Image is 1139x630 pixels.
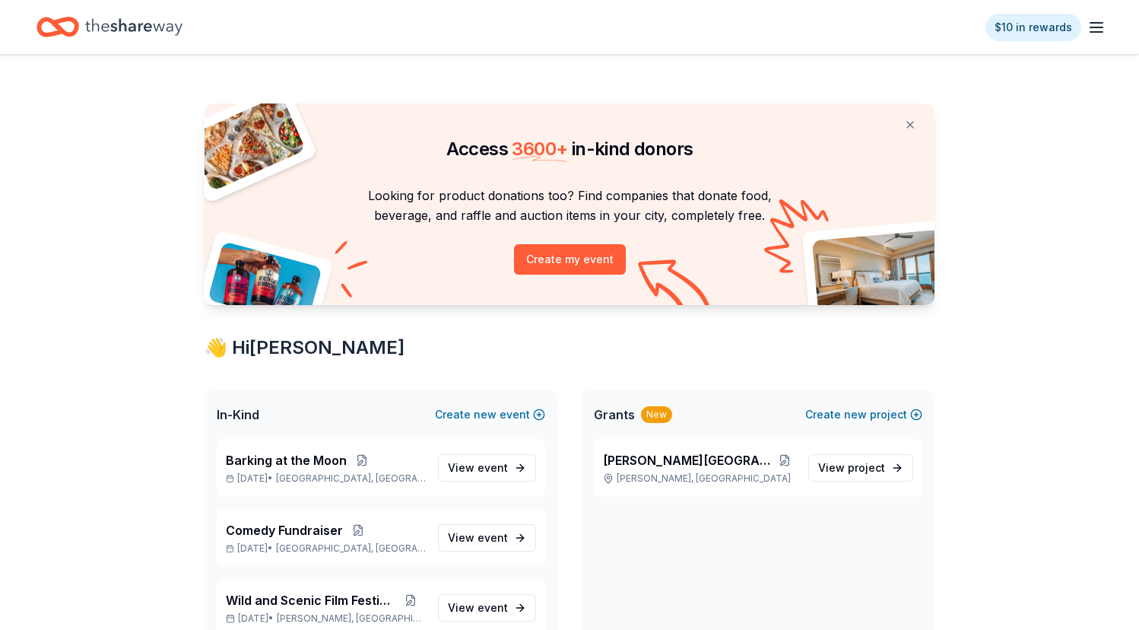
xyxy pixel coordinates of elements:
[477,601,508,614] span: event
[36,9,182,45] a: Home
[603,473,796,485] p: [PERSON_NAME], [GEOGRAPHIC_DATA]
[223,186,916,226] p: Looking for product donations too? Find companies that donate food, beverage, and raffle and auct...
[514,244,626,275] button: Create my event
[848,461,885,474] span: project
[474,406,497,424] span: new
[226,542,426,555] p: [DATE] •
[226,591,395,609] span: Wild and Scenic Film Festival
[446,138,693,160] span: Access in-kind donors
[438,594,536,622] a: View event
[217,406,259,424] span: In-Kind
[188,94,306,192] img: Pizza
[226,451,347,469] span: Barking at the Moon
[477,461,508,474] span: event
[985,14,1081,41] a: $10 in rewards
[638,259,714,317] img: Curvy arrow
[477,531,508,544] span: event
[844,406,867,424] span: new
[226,473,426,485] p: [DATE] •
[448,599,508,617] span: View
[276,542,426,555] span: [GEOGRAPHIC_DATA], [GEOGRAPHIC_DATA]
[808,454,913,482] a: View project
[438,524,536,552] a: View event
[438,454,536,482] a: View event
[448,459,508,477] span: View
[594,406,635,424] span: Grants
[805,406,922,424] button: Createnewproject
[226,612,426,625] p: [DATE] •
[205,336,934,360] div: 👋 Hi [PERSON_NAME]
[435,406,545,424] button: Createnewevent
[226,521,343,539] span: Comedy Fundraiser
[448,529,508,547] span: View
[512,138,567,160] span: 3600 +
[276,473,426,485] span: [GEOGRAPHIC_DATA], [GEOGRAPHIC_DATA]
[641,406,672,423] div: New
[603,451,773,469] span: [PERSON_NAME][GEOGRAPHIC_DATA]
[818,459,885,477] span: View
[277,612,426,625] span: [PERSON_NAME], [GEOGRAPHIC_DATA]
